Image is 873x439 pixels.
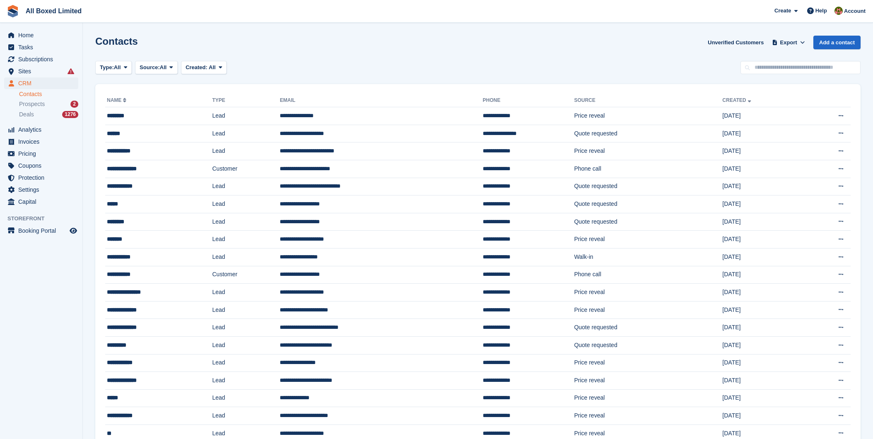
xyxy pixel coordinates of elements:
td: [DATE] [723,213,804,231]
th: Phone [483,94,574,107]
button: Source: All [135,61,178,75]
td: Price reveal [574,389,723,407]
a: Deals 1276 [19,110,78,119]
td: Quote requested [574,319,723,337]
a: menu [4,136,78,147]
button: Type: All [95,61,132,75]
td: Lead [212,142,280,160]
td: Customer [212,266,280,284]
td: Lead [212,231,280,248]
span: Type: [100,63,114,72]
td: [DATE] [723,125,804,142]
td: [DATE] [723,354,804,372]
td: Lead [212,125,280,142]
th: Email [280,94,483,107]
span: Pricing [18,148,68,159]
span: Sites [18,65,68,77]
span: Home [18,29,68,41]
a: menu [4,160,78,171]
th: Type [212,94,280,107]
td: Price reveal [574,407,723,425]
td: [DATE] [723,107,804,125]
td: Price reveal [574,142,723,160]
a: Prospects 2 [19,100,78,109]
td: Lead [212,389,280,407]
td: Phone call [574,160,723,178]
td: [DATE] [723,389,804,407]
td: Price reveal [574,284,723,302]
span: All [160,63,167,72]
td: Lead [212,213,280,231]
a: menu [4,29,78,41]
td: Lead [212,354,280,372]
h1: Contacts [95,36,138,47]
td: [DATE] [723,284,804,302]
a: menu [4,148,78,159]
td: Lead [212,301,280,319]
a: menu [4,124,78,135]
td: [DATE] [723,266,804,284]
td: [DATE] [723,301,804,319]
td: Quote requested [574,178,723,195]
td: Price reveal [574,107,723,125]
td: [DATE] [723,160,804,178]
td: [DATE] [723,319,804,337]
td: Quote requested [574,336,723,354]
button: Export [770,36,807,49]
a: Created [723,97,753,103]
th: Source [574,94,723,107]
td: [DATE] [723,195,804,213]
span: Subscriptions [18,53,68,65]
td: Lead [212,178,280,195]
a: menu [4,77,78,89]
span: Tasks [18,41,68,53]
span: Booking Portal [18,225,68,236]
td: [DATE] [723,407,804,425]
td: Lead [212,407,280,425]
span: Storefront [7,215,82,223]
a: menu [4,172,78,183]
span: All [114,63,121,72]
a: menu [4,184,78,195]
td: Lead [212,319,280,337]
span: Source: [140,63,160,72]
td: Quote requested [574,125,723,142]
td: [DATE] [723,336,804,354]
a: menu [4,196,78,207]
td: Customer [212,160,280,178]
td: Lead [212,284,280,302]
td: Quote requested [574,213,723,231]
td: Lead [212,372,280,390]
i: Smart entry sync failures have occurred [68,68,74,75]
img: stora-icon-8386f47178a22dfd0bd8f6a31ec36ba5ce8667c1dd55bd0f319d3a0aa187defe.svg [7,5,19,17]
a: All Boxed Limited [22,4,85,18]
a: menu [4,225,78,236]
a: Name [107,97,128,103]
span: Create [774,7,791,15]
td: Lead [212,248,280,266]
span: Coupons [18,160,68,171]
td: Lead [212,195,280,213]
span: Created: [186,64,208,70]
a: menu [4,65,78,77]
td: Phone call [574,266,723,284]
td: [DATE] [723,231,804,248]
span: All [209,64,216,70]
a: Add a contact [813,36,861,49]
td: [DATE] [723,178,804,195]
button: Created: All [181,61,227,75]
td: [DATE] [723,248,804,266]
td: Price reveal [574,372,723,390]
span: Settings [18,184,68,195]
a: Unverified Customers [704,36,767,49]
a: menu [4,53,78,65]
td: [DATE] [723,372,804,390]
span: Export [780,39,797,47]
img: Sharon Hawkins [834,7,843,15]
td: Lead [212,336,280,354]
div: 2 [70,101,78,108]
td: Price reveal [574,354,723,372]
span: Capital [18,196,68,207]
td: Lead [212,107,280,125]
span: Analytics [18,124,68,135]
